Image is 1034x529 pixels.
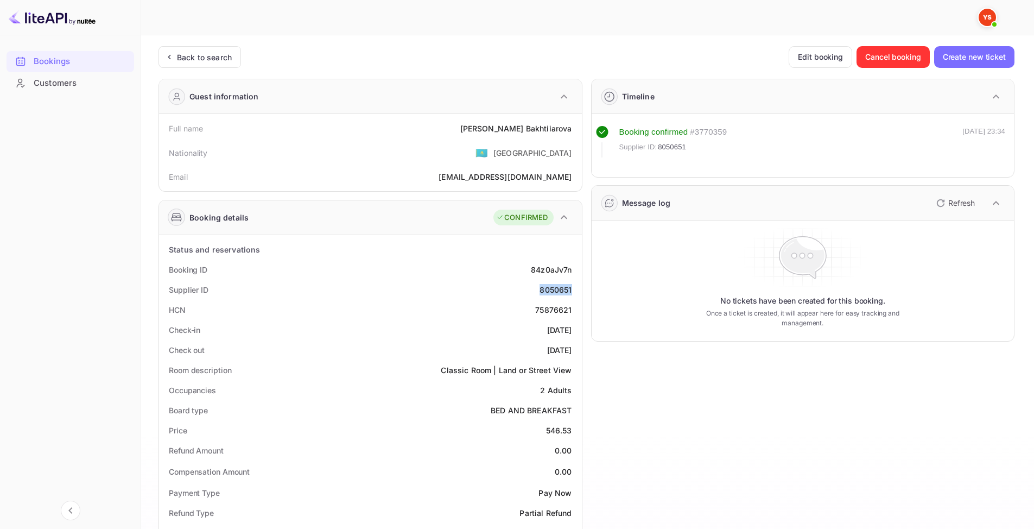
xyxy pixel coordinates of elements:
[169,171,188,182] div: Email
[531,264,572,275] div: 84z0aJv7n
[475,143,488,162] span: United States
[930,194,979,212] button: Refresh
[555,445,572,456] div: 0.00
[934,46,1014,68] button: Create new ticket
[169,466,250,477] div: Compensation Amount
[948,197,975,209] p: Refresh
[441,364,572,376] div: Classic Room | Land or Street View
[622,91,655,102] div: Timeline
[7,73,134,94] div: Customers
[189,91,259,102] div: Guest information
[34,55,129,68] div: Bookings
[169,244,260,255] div: Status and reservations
[857,46,930,68] button: Cancel booking
[169,344,205,356] div: Check out
[169,425,187,436] div: Price
[491,405,572,416] div: BED AND BREAKFAST
[169,507,214,519] div: Refund Type
[189,212,249,223] div: Booking details
[619,126,688,138] div: Booking confirmed
[555,466,572,477] div: 0.00
[540,284,572,295] div: 8050651
[496,212,548,223] div: CONFIRMED
[690,126,727,138] div: # 3770359
[169,123,203,134] div: Full name
[169,147,208,159] div: Nationality
[9,9,96,26] img: LiteAPI logo
[547,344,572,356] div: [DATE]
[619,142,657,153] span: Supplier ID:
[7,51,134,72] div: Bookings
[493,147,572,159] div: [GEOGRAPHIC_DATA]
[7,51,134,71] a: Bookings
[547,324,572,336] div: [DATE]
[538,487,572,499] div: Pay Now
[962,126,1005,158] div: [DATE] 23:34
[177,52,232,63] div: Back to search
[169,264,207,275] div: Booking ID
[439,171,572,182] div: [EMAIL_ADDRESS][DOMAIN_NAME]
[460,123,572,134] div: [PERSON_NAME] Bakhtiiarova
[622,197,671,209] div: Message log
[789,46,852,68] button: Edit booking
[34,77,129,90] div: Customers
[7,73,134,93] a: Customers
[169,304,186,316] div: HCN
[658,142,686,153] span: 8050651
[540,385,572,396] div: 2 Adults
[169,324,200,336] div: Check-in
[169,445,224,456] div: Refund Amount
[169,364,231,376] div: Room description
[61,501,80,520] button: Collapse navigation
[535,304,572,316] div: 75876621
[546,425,572,436] div: 546.53
[169,405,208,416] div: Board type
[519,507,572,519] div: Partial Refund
[720,295,885,306] p: No tickets have been created for this booking.
[169,385,216,396] div: Occupancies
[979,9,996,26] img: Yandex Support
[169,487,220,499] div: Payment Type
[689,308,916,328] p: Once a ticket is created, it will appear here for easy tracking and management.
[169,284,208,295] div: Supplier ID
